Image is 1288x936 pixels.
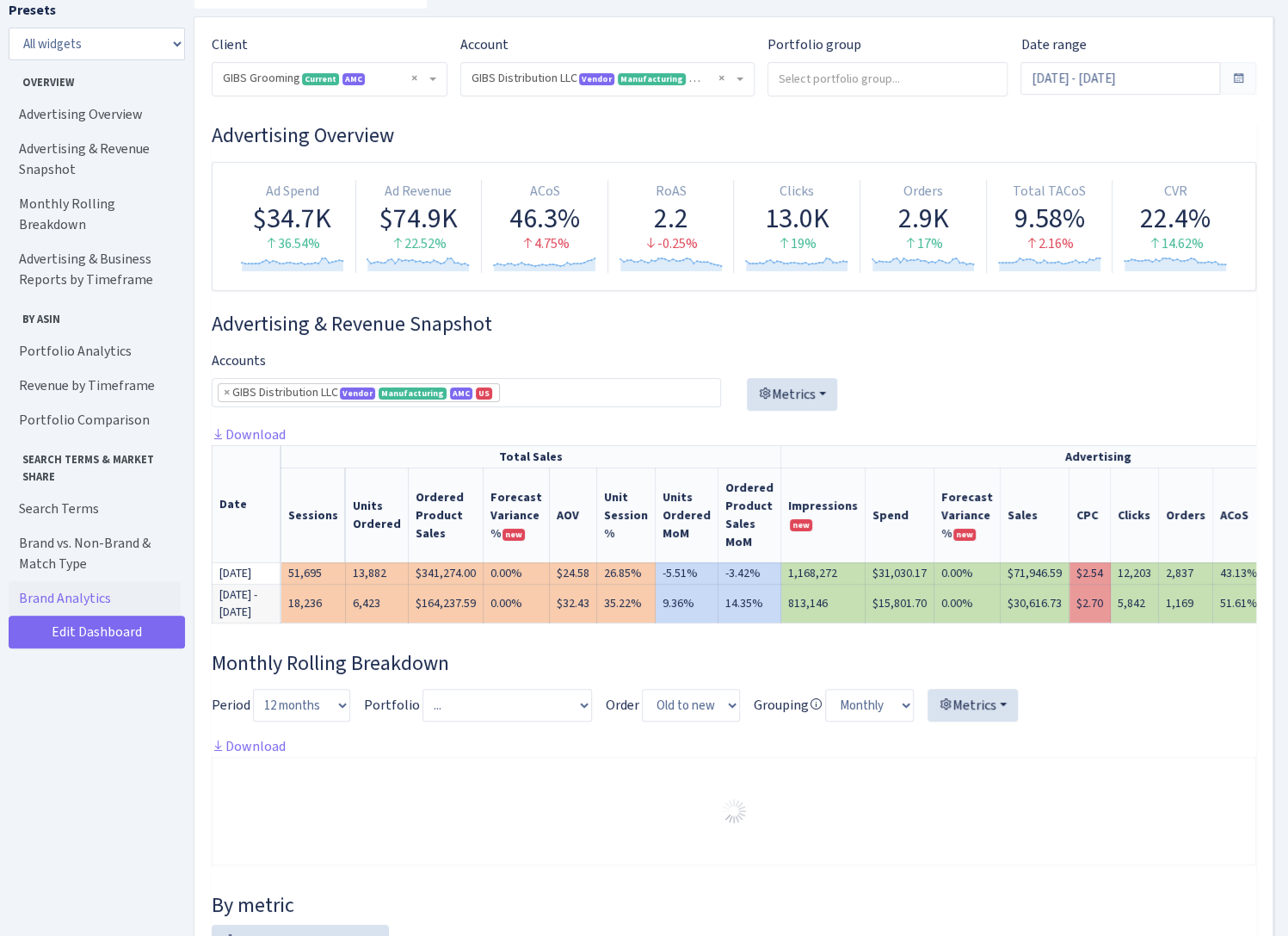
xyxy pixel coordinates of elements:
[409,468,484,562] th: Ordered Product Sales
[489,234,601,254] div: 4.75%
[1020,34,1086,55] label: Date range
[781,562,866,584] td: 1,168,272
[223,70,426,87] span: GIBS Grooming <span class="badge badge-success">Current</span><span class="badge badge-primary" d...
[767,34,861,55] label: Portfolio group
[346,584,409,623] td: 6,423
[9,334,181,369] a: Portfolio Analytics
[281,584,346,623] td: 18,236
[484,584,550,623] td: 0.00%
[224,384,230,401] span: ×
[1111,584,1159,623] td: 5,842
[741,234,853,254] div: 19%
[618,73,686,85] span: Manufacturing
[994,201,1106,234] div: 9.58%
[994,182,1106,201] div: Total TACoS
[741,182,853,201] div: Clicks
[281,562,346,584] td: 51,695
[450,387,472,400] span: AMC
[1001,468,1069,562] th: Sales
[615,182,727,201] div: RoAS
[1111,562,1159,584] td: 12,203
[364,695,420,716] label: Portfolio
[781,584,866,623] td: 813,146
[502,529,525,541] span: new
[656,562,718,584] td: -5.51%
[484,468,550,562] th: Ordered Product Sales Forecast Variance %
[718,562,781,584] td: -3.42%
[1213,584,1266,623] td: 51.61%
[237,182,348,201] div: Ad Spend
[934,468,1001,562] th: Spend Forecast Variance %
[461,63,754,96] span: GIBS Distribution LLC <span class="badge badge-primary">Vendor</span><span class="badge badge-suc...
[550,584,597,623] td: $32.43
[212,34,248,55] label: Client
[741,201,853,234] div: 13.0K
[218,383,500,402] li: GIBS Distribution LLC <span class="badge badge-primary">Vendor</span><span class="badge badge-suc...
[237,234,348,254] div: 36.54%
[656,584,718,623] td: 9.36%
[340,387,375,400] span: Vendor
[342,73,365,85] span: AMC
[747,378,837,411] button: Metrics
[9,492,181,526] a: Search Terms
[363,182,475,201] div: Ad Revenue
[1119,234,1231,254] div: 14.62%
[213,562,281,584] td: [DATE]
[1213,562,1266,584] td: 43.13%
[1001,562,1069,584] td: $71,946.59
[237,201,348,234] div: $34.7K
[9,581,181,616] a: Brand Analytics
[281,468,346,562] th: Sessions
[867,182,979,201] div: Orders
[1159,584,1213,623] td: 1,169
[994,234,1106,254] div: 2.16%
[9,444,180,484] span: Search Terms & Market Share
[484,562,550,584] td: 0.00%
[212,312,1256,337] h3: Widget #2
[346,562,409,584] td: 13,882
[212,425,286,443] a: Download
[363,201,475,234] div: $74.9K
[379,387,447,400] span: Manufacturing
[754,695,823,716] label: Grouping
[1119,182,1231,201] div: CVR
[489,201,601,234] div: 46.3%
[9,304,180,327] span: By ASIN
[212,893,1256,918] h4: By metric
[9,67,180,90] span: Overview
[866,584,934,623] td: $15,801.70
[597,562,656,584] td: 26.85%
[411,70,417,87] span: Remove all items
[615,234,727,254] div: -0.25%
[212,350,266,371] label: Accounts
[927,689,1018,722] button: Metrics
[9,242,181,297] a: Advertising & Business Reports by Timeframe
[9,616,185,648] a: Edit Dashboard
[606,695,639,716] label: Order
[476,387,492,400] span: US
[346,468,409,562] th: Units Ordered
[656,468,718,562] th: Units Ordered MoM
[1069,468,1111,562] th: CPC
[718,70,724,87] span: Remove all items
[9,97,181,132] a: Advertising Overview
[409,562,484,584] td: $341,274.00
[718,584,781,623] td: 14.35%
[213,445,281,562] th: Date
[790,519,812,531] span: new
[579,73,614,85] span: Vendor
[597,584,656,623] td: 35.22%
[1159,562,1213,584] td: 2,837
[550,562,597,584] td: $24.58
[212,737,286,755] a: Download
[1069,562,1111,584] td: $2.54
[281,445,781,468] th: Total Sales
[1111,468,1159,562] th: Clicks
[9,403,181,437] a: Portfolio Comparison
[720,797,748,825] img: Preloader
[866,562,934,584] td: $31,030.17
[212,123,1256,148] h3: Widget #1
[1069,584,1111,623] td: $2.70
[1001,584,1069,623] td: $30,616.73
[409,584,484,623] td: $164,237.59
